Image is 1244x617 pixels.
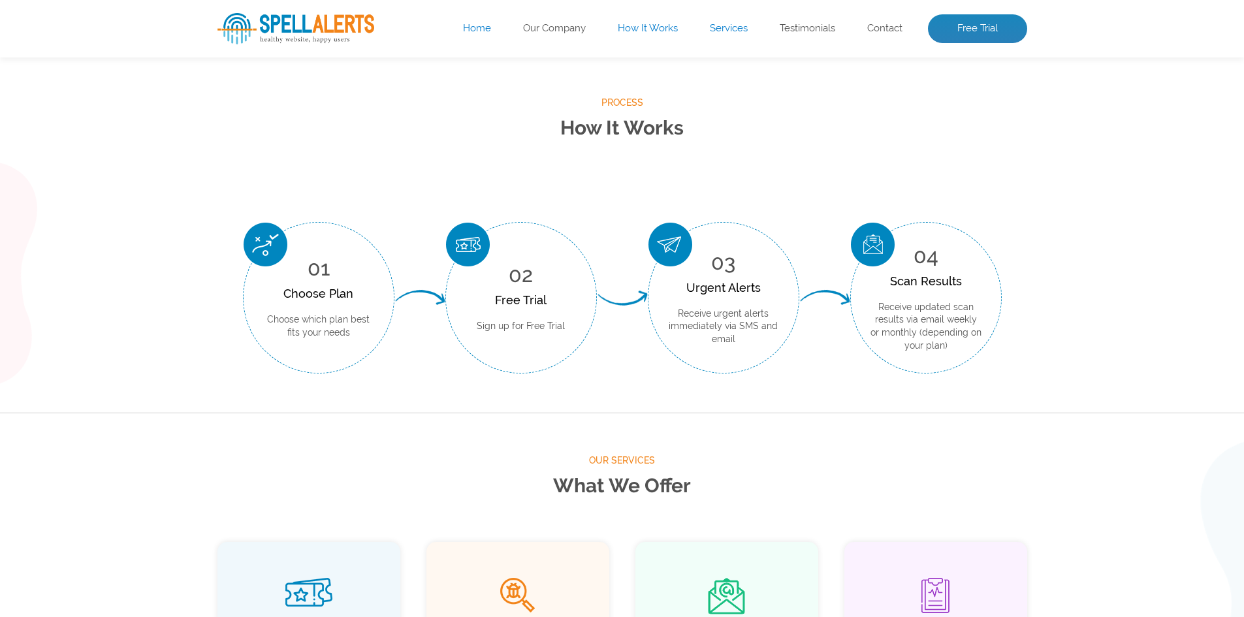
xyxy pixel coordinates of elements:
[648,223,692,266] img: Urgent Alerts
[285,578,332,607] img: Free Month Trial
[668,308,779,346] p: Receive urgent alerts immediately via SMS and email
[217,53,684,99] h1: Website Analysis
[711,250,735,274] span: 03
[217,469,1027,503] h2: What We Offer
[217,111,1027,146] h2: How It Works
[263,287,374,300] div: Choose Plan
[780,22,835,35] a: Testimonials
[618,22,678,35] a: How It Works
[463,22,491,35] a: Home
[217,112,684,153] p: Enter your website’s URL to see spelling mistakes, broken links and more
[668,281,779,294] div: Urgent Alerts
[851,223,895,266] img: Scan Result
[263,313,374,339] p: Choose which plan best fits your needs
[870,301,981,352] p: Receive updated scan results via email weekly or monthly (depending on your plan)
[217,452,1027,469] span: Our Services
[217,212,334,244] button: Scan Website
[870,274,981,288] div: Scan Results
[710,22,748,35] a: Services
[217,53,299,99] span: Free
[509,262,533,287] span: 02
[308,256,330,280] span: 01
[244,223,287,266] img: Choose Plan
[708,578,745,614] img: Immediate Alerts
[477,293,565,307] div: Free Trial
[523,22,586,35] a: Our Company
[703,42,1027,264] img: Free Webiste Analysis
[921,578,949,613] img: Bi Weekly Reports
[928,14,1027,43] a: Free Trial
[500,578,535,612] img: Malware Virus Scan
[477,320,565,333] p: Sign up for Free Trial
[446,223,490,266] img: Free Trial
[217,13,374,44] img: SpellAlerts
[217,95,1027,111] span: Process
[707,75,968,87] img: Free Webiste Analysis
[217,163,577,198] input: Enter Your URL
[914,244,938,268] span: 04
[867,22,902,35] a: Contact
